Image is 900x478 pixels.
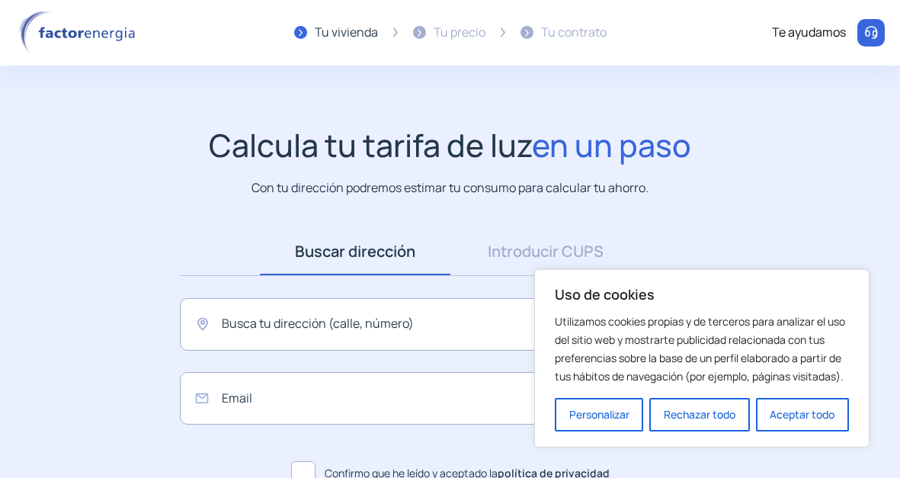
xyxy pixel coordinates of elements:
[756,398,849,431] button: Aceptar todo
[315,23,378,43] div: Tu vivienda
[434,23,485,43] div: Tu precio
[251,178,649,197] p: Con tu dirección podremos estimar tu consumo para calcular tu ahorro.
[555,398,643,431] button: Personalizar
[260,228,450,275] a: Buscar dirección
[772,23,846,43] div: Te ayudamos
[209,127,691,164] h1: Calcula tu tarifa de luz
[649,398,749,431] button: Rechazar todo
[863,25,879,40] img: llamar
[555,313,849,386] p: Utilizamos cookies propias y de terceros para analizar el uso del sitio web y mostrarte publicida...
[534,269,870,448] div: Uso de cookies
[541,23,607,43] div: Tu contrato
[532,124,691,166] span: en un paso
[450,228,641,275] a: Introducir CUPS
[15,11,145,55] img: logo factor
[555,285,849,303] p: Uso de cookies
